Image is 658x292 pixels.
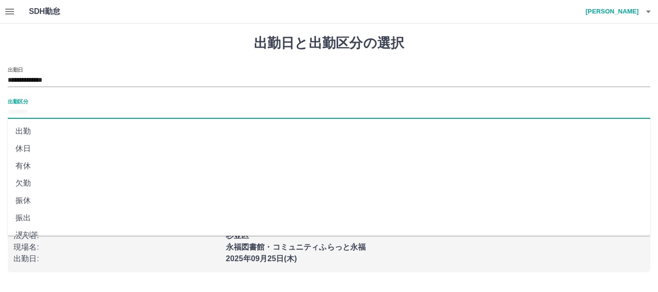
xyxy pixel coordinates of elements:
li: 振出 [8,209,650,227]
li: 出勤 [8,123,650,140]
li: 休日 [8,140,650,157]
li: 振休 [8,192,650,209]
label: 出勤区分 [8,98,28,105]
p: 出勤日 : [13,253,220,265]
li: 遅刻等 [8,227,650,244]
p: 現場名 : [13,241,220,253]
li: 有休 [8,157,650,175]
b: 2025年09月25日(木) [226,254,297,263]
h1: 出勤日と出勤区分の選択 [8,35,650,51]
label: 出勤日 [8,66,23,73]
li: 欠勤 [8,175,650,192]
b: 永福図書館・コミュニティふらっと永福 [226,243,366,251]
